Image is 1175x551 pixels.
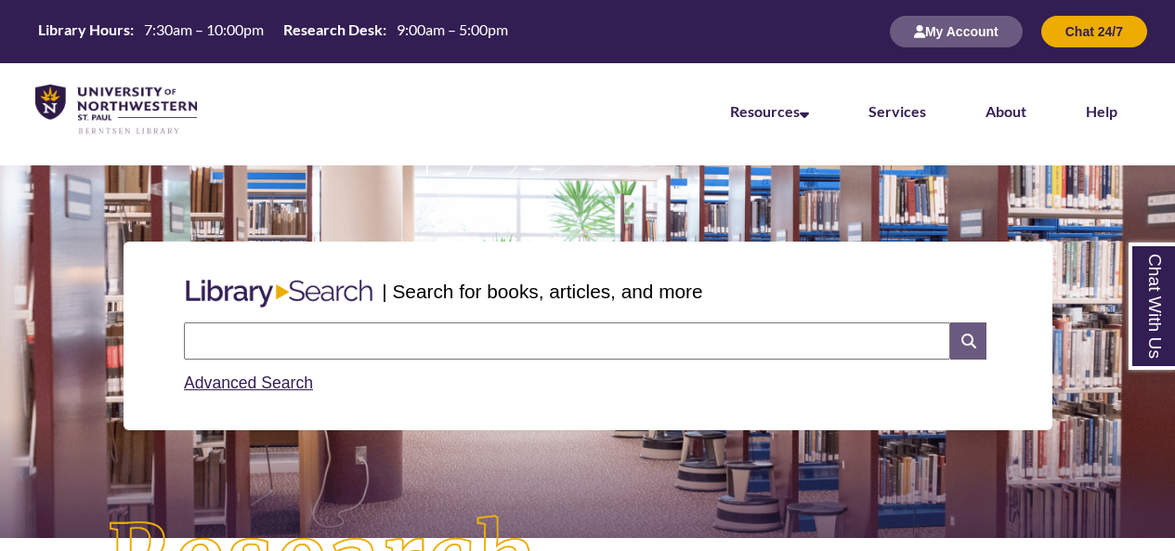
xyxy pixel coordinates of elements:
[986,102,1026,120] a: About
[144,20,264,38] span: 7:30am – 10:00pm
[276,20,389,40] th: Research Desk:
[31,20,516,45] a: Hours Today
[31,20,137,40] th: Library Hours:
[1041,23,1147,39] a: Chat 24/7
[31,20,516,43] table: Hours Today
[890,16,1023,47] button: My Account
[890,23,1023,39] a: My Account
[397,20,508,38] span: 9:00am – 5:00pm
[950,322,986,360] i: Search
[176,272,382,315] img: Libary Search
[382,277,702,306] p: | Search for books, articles, and more
[868,102,926,120] a: Services
[1041,16,1147,47] button: Chat 24/7
[35,85,197,136] img: UNWSP Library Logo
[730,102,809,120] a: Resources
[184,374,313,392] a: Advanced Search
[1086,102,1117,120] a: Help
